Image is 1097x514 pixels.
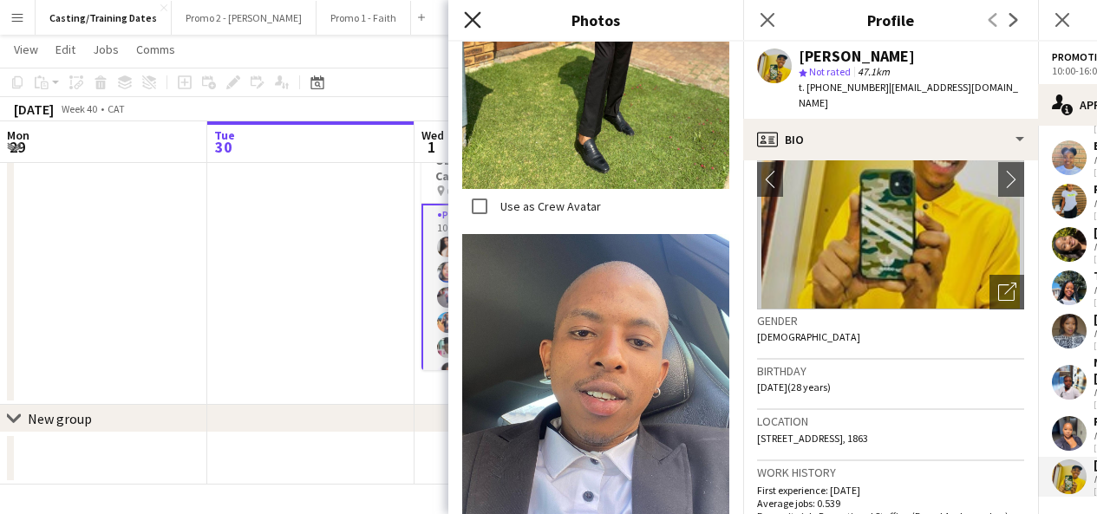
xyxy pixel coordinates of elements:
[108,102,125,115] div: CAT
[214,127,235,143] span: Tue
[419,137,444,157] span: 1
[421,127,444,143] span: Wed
[86,38,126,61] a: Jobs
[799,81,889,94] span: t. [PHONE_NUMBER]
[989,275,1024,309] div: Open photos pop-in
[743,9,1038,31] h3: Profile
[57,102,101,115] span: Week 40
[757,49,1024,309] img: Crew avatar or photo
[56,42,75,57] span: Edit
[129,38,182,61] a: Comms
[212,137,235,157] span: 30
[14,101,54,118] div: [DATE]
[172,1,317,35] button: Promo 2 - [PERSON_NAME]
[757,313,1024,329] h3: Gender
[799,81,1018,109] span: | [EMAIL_ADDRESS][DOMAIN_NAME]
[7,127,29,143] span: Mon
[317,1,411,35] button: Promo 1 - Faith
[757,432,868,445] span: [STREET_ADDRESS], 1863
[809,65,851,78] span: Not rated
[14,42,38,57] span: View
[743,119,1038,160] div: Bio
[757,381,831,394] span: [DATE] (28 years)
[497,198,601,214] label: Use as Crew Avatar
[799,49,915,64] div: [PERSON_NAME]
[49,38,82,61] a: Edit
[421,114,616,370] app-job-card: Updated10:00-16:00 (6h)21/55OLC Woolies Wine Tasting Casting OLC Woolies Wine Tasting Casting1 Ro...
[447,185,577,198] span: OLC Woolies Wine Tasting Casting
[757,330,860,343] span: [DEMOGRAPHIC_DATA]
[854,65,893,78] span: 47.1km
[757,413,1024,429] h3: Location
[448,9,743,31] h3: Photos
[7,38,45,61] a: View
[36,1,172,35] button: Casting/Training Dates
[93,42,119,57] span: Jobs
[757,484,1024,497] p: First experience: [DATE]
[757,363,1024,379] h3: Birthday
[757,465,1024,480] h3: Work history
[421,153,616,184] h3: OLC Woolies Wine Tasting Casting
[757,497,1024,510] p: Average jobs: 0.539
[28,410,92,427] div: New group
[136,42,175,57] span: Comms
[4,137,29,157] span: 29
